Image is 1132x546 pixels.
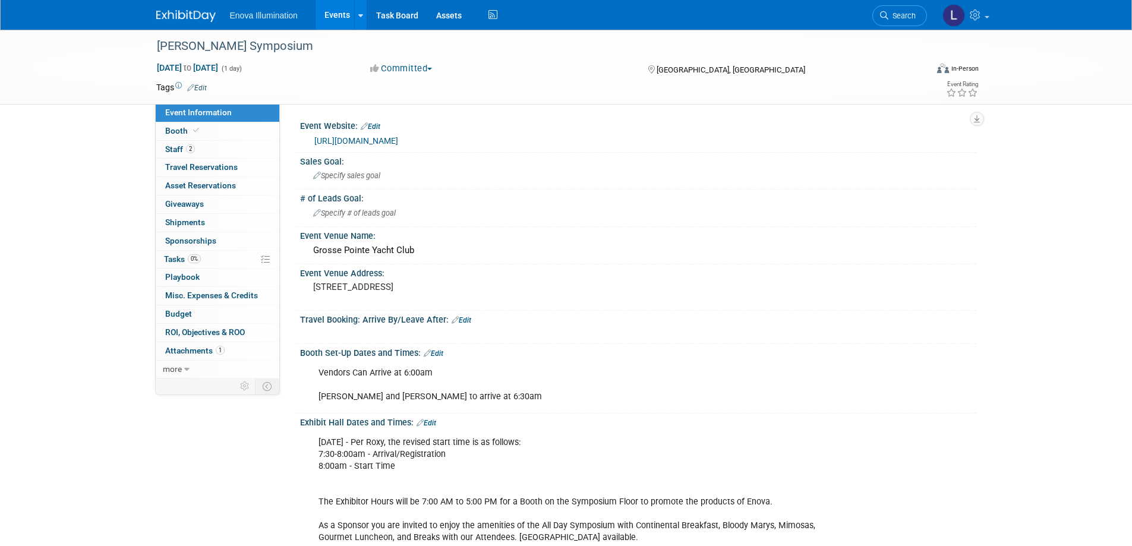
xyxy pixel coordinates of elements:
a: Edit [417,419,436,427]
span: Specify # of leads goal [313,209,396,217]
span: (1 day) [220,65,242,72]
a: Playbook [156,269,279,286]
a: Giveaways [156,195,279,213]
span: ROI, Objectives & ROO [165,327,245,337]
td: Toggle Event Tabs [255,378,279,394]
a: Sponsorships [156,232,279,250]
a: Attachments1 [156,342,279,360]
div: Grosse Pointe Yacht Club [309,241,967,260]
div: Booth Set-Up Dates and Times: [300,344,976,359]
i: Booth reservation complete [193,127,199,134]
a: Travel Reservations [156,159,279,176]
a: Budget [156,305,279,323]
div: Event Venue Address: [300,264,976,279]
div: Event Venue Name: [300,227,976,242]
span: 1 [216,346,225,355]
div: Event Website: [300,117,976,132]
div: Travel Booking: Arrive By/Leave After: [300,311,976,326]
a: Edit [452,316,471,324]
span: Enova Illumination [230,11,298,20]
a: Edit [361,122,380,131]
div: In-Person [951,64,979,73]
a: [URL][DOMAIN_NAME] [314,136,398,146]
a: Asset Reservations [156,177,279,195]
td: Tags [156,81,207,93]
span: more [163,364,182,374]
div: Event Format [857,62,979,80]
a: Misc. Expenses & Credits [156,287,279,305]
div: Vendors Can Arrive at 6:00am [PERSON_NAME] and [PERSON_NAME] to arrive at 6:30am [310,361,846,409]
span: Search [888,11,916,20]
td: Personalize Event Tab Strip [235,378,256,394]
span: Specify sales goal [313,171,380,180]
span: Playbook [165,272,200,282]
a: Search [872,5,927,26]
button: Committed [366,62,437,75]
img: Lucas Mlinarcik [942,4,965,27]
div: [PERSON_NAME] Symposium [153,36,909,57]
div: Event Rating [946,81,978,87]
span: [GEOGRAPHIC_DATA], [GEOGRAPHIC_DATA] [657,65,805,74]
a: Shipments [156,214,279,232]
span: Event Information [165,108,232,117]
a: Booth [156,122,279,140]
a: more [156,361,279,378]
div: Sales Goal: [300,153,976,168]
img: ExhibitDay [156,10,216,22]
pre: [STREET_ADDRESS] [313,282,569,292]
span: Travel Reservations [165,162,238,172]
span: Tasks [164,254,201,264]
a: Edit [187,84,207,92]
span: Sponsorships [165,236,216,245]
span: Staff [165,144,195,154]
span: Misc. Expenses & Credits [165,291,258,300]
span: Shipments [165,217,205,227]
span: Asset Reservations [165,181,236,190]
a: Staff2 [156,141,279,159]
a: ROI, Objectives & ROO [156,324,279,342]
span: Giveaways [165,199,204,209]
span: Booth [165,126,201,135]
div: Exhibit Hall Dates and Times: [300,414,976,429]
a: Edit [424,349,443,358]
a: Event Information [156,104,279,122]
span: Budget [165,309,192,318]
span: to [182,63,193,72]
span: 0% [188,254,201,263]
a: Tasks0% [156,251,279,269]
span: 2 [186,144,195,153]
img: Format-Inperson.png [937,64,949,73]
div: # of Leads Goal: [300,190,976,204]
span: Attachments [165,346,225,355]
span: [DATE] [DATE] [156,62,219,73]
